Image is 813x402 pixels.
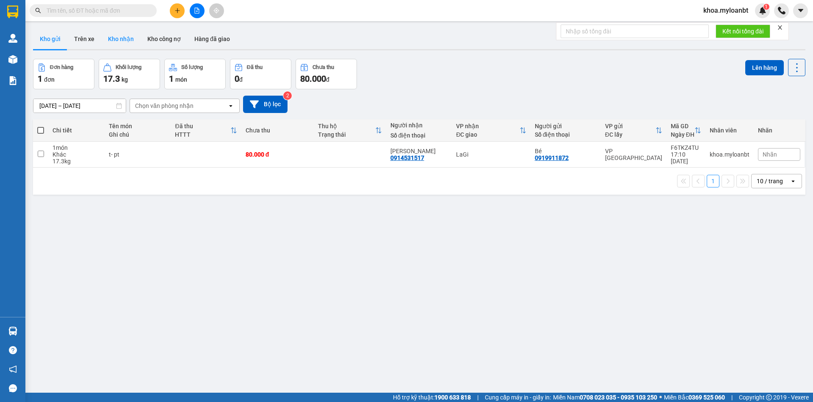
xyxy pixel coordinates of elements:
[235,74,239,84] span: 0
[580,394,657,401] strong: 0708 023 035 - 0935 103 250
[778,7,785,14] img: phone-icon
[697,5,755,16] span: khoa.myloanbt
[765,4,768,10] span: 1
[246,127,310,134] div: Chưa thu
[194,8,200,14] span: file-add
[326,76,329,83] span: đ
[188,29,237,49] button: Hàng đã giao
[135,102,194,110] div: Chọn văn phòng nhận
[561,25,709,38] input: Nhập số tổng đài
[707,175,719,187] button: 1
[671,151,701,165] div: 17:10 [DATE]
[109,123,166,129] div: Tên món
[485,393,551,402] span: Cung cấp máy in - giấy in:
[33,29,67,49] button: Kho gửi
[671,123,694,129] div: Mã GD
[535,131,597,138] div: Số điện thoại
[175,123,230,129] div: Đã thu
[671,144,701,151] div: F6TKZ4TU
[209,3,224,18] button: aim
[44,76,55,83] span: đơn
[33,59,94,89] button: Đơn hàng1đơn
[601,119,666,142] th: Toggle SortBy
[53,144,100,151] div: 1 món
[99,59,160,89] button: Khối lượng17.3kg
[689,394,725,401] strong: 0369 525 060
[181,64,203,70] div: Số lượng
[38,74,42,84] span: 1
[169,74,174,84] span: 1
[731,393,733,402] span: |
[605,148,662,161] div: VP [GEOGRAPHIC_DATA]
[664,393,725,402] span: Miền Bắc
[53,158,100,165] div: 17.3 kg
[47,6,147,15] input: Tìm tên, số ĐT hoặc mã đơn
[246,151,310,158] div: 80.000 đ
[535,123,597,129] div: Người gửi
[722,27,763,36] span: Kết nối tổng đài
[175,131,230,138] div: HTTT
[758,127,800,134] div: Nhãn
[239,76,243,83] span: đ
[300,74,326,84] span: 80.000
[141,29,188,49] button: Kho công nợ
[9,384,17,392] span: message
[122,76,128,83] span: kg
[759,7,766,14] img: icon-new-feature
[456,123,520,129] div: VP nhận
[103,74,120,84] span: 17.3
[67,29,101,49] button: Trên xe
[230,59,291,89] button: Đã thu0đ
[456,131,520,138] div: ĐC giao
[33,99,126,113] input: Select a date range.
[227,102,234,109] svg: open
[535,148,597,154] div: Bé
[390,148,448,154] div: Tín Thành
[434,394,471,401] strong: 1900 633 818
[8,76,17,85] img: solution-icon
[8,34,17,43] img: warehouse-icon
[213,8,219,14] span: aim
[9,346,17,354] span: question-circle
[171,119,241,142] th: Toggle SortBy
[456,151,526,158] div: LaGi
[757,177,783,185] div: 10 / trang
[35,8,41,14] span: search
[312,64,334,70] div: Chưa thu
[53,151,100,158] div: Khác
[318,131,375,138] div: Trạng thái
[393,393,471,402] span: Hỗ trợ kỹ thuật:
[659,396,662,399] span: ⚪️
[745,60,784,75] button: Lên hàng
[777,25,783,30] span: close
[535,154,569,161] div: 0919911872
[50,64,73,70] div: Đơn hàng
[790,178,796,184] svg: open
[314,119,386,142] th: Toggle SortBy
[247,64,263,70] div: Đã thu
[53,127,100,134] div: Chi tiết
[9,365,17,373] span: notification
[170,3,185,18] button: plus
[318,123,375,129] div: Thu hộ
[7,6,18,18] img: logo-vxr
[671,131,694,138] div: Ngày ĐH
[793,3,808,18] button: caret-down
[190,3,205,18] button: file-add
[763,151,777,158] span: Nhãn
[109,131,166,138] div: Ghi chú
[116,64,141,70] div: Khối lượng
[175,76,187,83] span: món
[283,91,292,100] sup: 2
[763,4,769,10] sup: 1
[174,8,180,14] span: plus
[605,131,655,138] div: ĐC lấy
[390,132,448,139] div: Số điện thoại
[243,96,288,113] button: Bộ lọc
[101,29,141,49] button: Kho nhận
[716,25,770,38] button: Kết nối tổng đài
[296,59,357,89] button: Chưa thu80.000đ
[766,394,772,400] span: copyright
[390,154,424,161] div: 0914531517
[605,123,655,129] div: VP gửi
